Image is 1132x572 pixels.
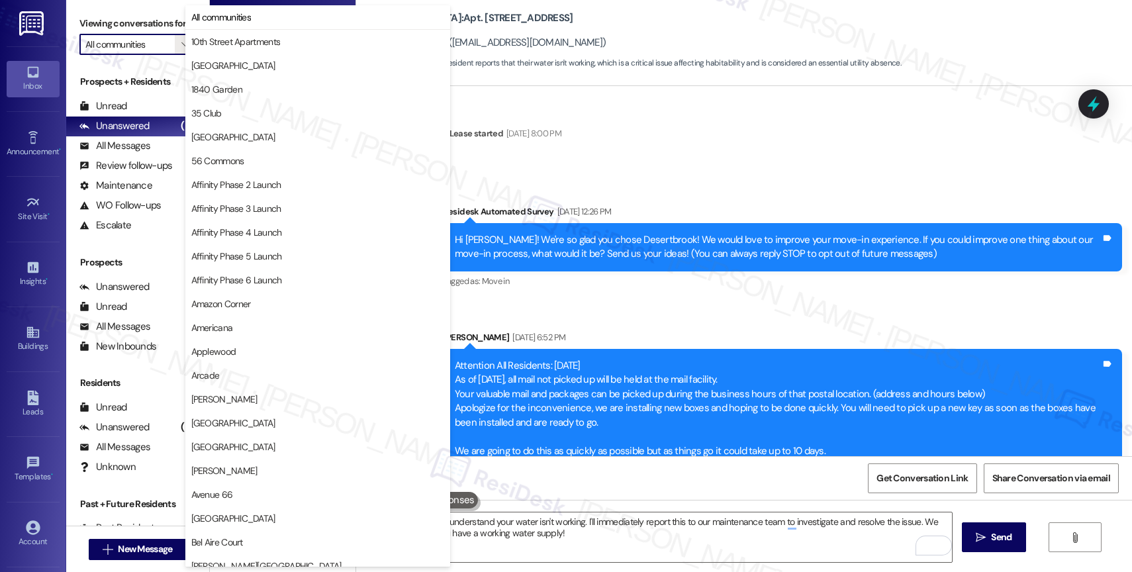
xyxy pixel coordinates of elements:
div: Past Residents [79,521,160,535]
span: [PERSON_NAME] [191,464,258,477]
span: : The resident reports that their water isn't working, which is a critical issue affecting habita... [363,56,902,70]
span: Share Conversation via email [992,471,1110,485]
span: Affinity Phase 3 Launch [191,202,281,215]
div: Unread [79,300,127,314]
div: WO Follow-ups [79,199,161,213]
div: New Inbounds [79,340,156,354]
label: Viewing conversations for [79,13,196,34]
span: [GEOGRAPHIC_DATA] [191,130,275,144]
textarea: To enrich screen reader interactions, please activate Accessibility in Grammarly extension settings [371,512,952,562]
span: Affinity Phase 6 Launch [191,273,282,287]
span: • [46,275,48,284]
div: Residesk Automated Survey [444,205,1122,223]
div: Unanswered [79,280,150,294]
span: 1840 Garden [191,83,242,96]
span: Applewood [191,345,236,358]
div: [DATE] 12:26 PM [554,205,612,218]
span: Get Conversation Link [876,471,968,485]
div: All Messages [79,320,150,334]
span: Send [991,530,1012,544]
span: • [51,470,53,479]
i:  [181,39,189,50]
div: All Messages [79,440,150,454]
div: [PERSON_NAME]. ([EMAIL_ADDRESS][DOMAIN_NAME]) [363,36,606,50]
span: Americana [191,321,233,334]
span: Move in [482,275,509,287]
span: Affinity Phase 5 Launch [191,250,282,263]
div: Residents [66,376,209,390]
div: (544) [177,417,209,438]
span: Affinity Phase 2 Launch [191,178,281,191]
div: Hi [PERSON_NAME]! We're so glad you chose Desertbrook! We would love to improve your move-in expe... [455,233,1101,262]
div: Review follow-ups [79,159,172,173]
div: Escalate [79,218,131,232]
div: Maintenance [79,179,152,193]
a: Buildings [7,321,60,357]
div: Prospects [66,256,209,269]
div: [PERSON_NAME] [444,330,1122,349]
span: 35 Club [191,107,222,120]
span: 56 Commons [191,154,244,167]
span: [PERSON_NAME] [191,393,258,406]
a: Templates • [7,452,60,487]
a: Insights • [7,256,60,292]
a: Account [7,516,60,552]
div: Unread [79,401,127,414]
div: All Messages [79,139,150,153]
div: Lease started [449,126,504,140]
a: Leads [7,387,60,422]
span: [GEOGRAPHIC_DATA] [191,416,275,430]
button: New Message [89,539,187,560]
i:  [103,544,113,555]
div: Unread [79,99,127,113]
span: • [48,210,50,219]
button: Share Conversation via email [984,463,1119,493]
span: • [59,145,61,154]
span: All communities [191,11,252,24]
img: ResiDesk Logo [19,11,46,36]
div: Tagged as: [444,271,1122,291]
span: [GEOGRAPHIC_DATA] [191,59,275,72]
span: Bel Aire Court [191,536,243,549]
span: [GEOGRAPHIC_DATA] [191,440,275,453]
button: Get Conversation Link [868,463,976,493]
div: Prospects + Residents [66,75,209,89]
div: Past + Future Residents [66,497,209,511]
span: [GEOGRAPHIC_DATA] [191,512,275,525]
span: 10th Street Apartments [191,35,281,48]
div: Unanswered [79,420,150,434]
div: [DATE] 6:52 PM [509,330,565,344]
input: All communities [85,34,175,55]
span: New Message [118,542,172,556]
i:  [976,532,986,543]
div: Unanswered [79,119,150,133]
button: Send [962,522,1026,552]
div: (544) [177,116,209,136]
div: Unknown [79,460,136,474]
div: [DATE] 8:00 PM [503,126,561,140]
b: [GEOGRAPHIC_DATA]: Apt. [STREET_ADDRESS] [363,11,573,25]
span: Avenue 66 [191,488,233,501]
span: Affinity Phase 4 Launch [191,226,282,239]
i:  [1070,532,1080,543]
span: Arcade [191,369,220,382]
span: Amazon Corner [191,297,251,310]
a: Site Visit • [7,191,60,227]
a: Inbox [7,61,60,97]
